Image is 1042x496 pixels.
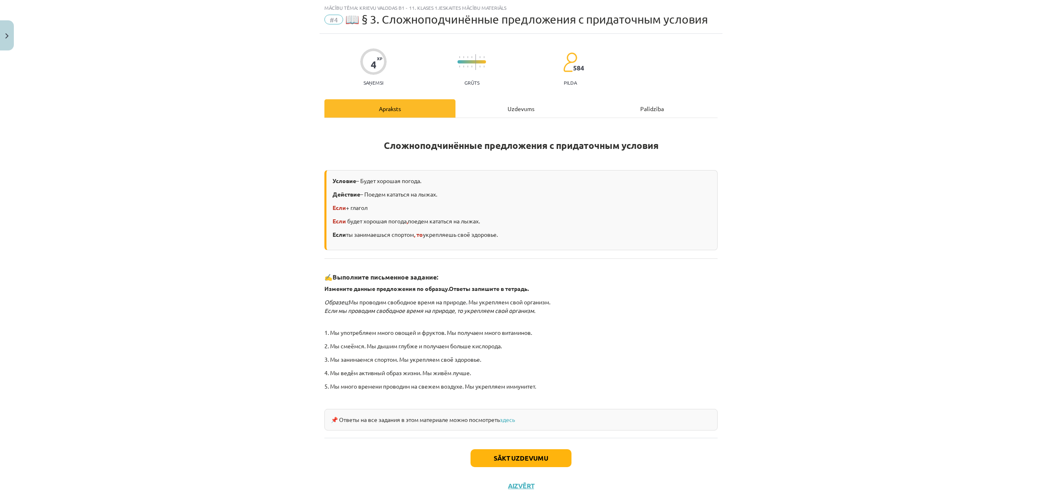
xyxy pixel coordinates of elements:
p: 1. Мы употребляем много овощей и фруктов. Мы получаем много витаминов. [324,320,718,337]
span: 📖 § 3. Сложноподчинённые предложения с придаточным условия [345,13,708,26]
img: icon-short-line-57e1e144782c952c97e751825c79c345078a6d821885a25fce030b3d8c18986b.svg [479,56,480,58]
b: Условие [333,177,356,184]
p: будет хорошая погода поедем кататься на лыжах. [333,217,711,225]
span: 584 [573,64,584,72]
img: icon-short-line-57e1e144782c952c97e751825c79c345078a6d821885a25fce030b3d8c18986b.svg [467,56,468,58]
b: Если [333,231,346,238]
img: icon-short-line-57e1e144782c952c97e751825c79c345078a6d821885a25fce030b3d8c18986b.svg [471,66,472,68]
img: icon-close-lesson-0947bae3869378f0d4975bcd49f059093ad1ed9edebbc8119c70593378902aed.svg [5,33,9,39]
b: Если [333,217,346,225]
p: 4. Мы ведём активный образ жизни. Мы живём лучше. [324,369,718,377]
span: XP [377,56,382,61]
a: здесь [500,416,515,423]
button: Aizvērt [506,482,536,490]
p: Grūts [464,80,479,85]
div: Mācību tēma: Krievu valodas b1 - 11. klases 1.ieskaites mācību materiāls [324,5,718,11]
img: students-c634bb4e5e11cddfef0936a35e636f08e4e9abd3cc4e673bd6f9a4125e45ecb1.svg [563,52,577,72]
p: ты занимаешься спортом укрепляешь своё здоровье. [333,230,711,239]
img: icon-short-line-57e1e144782c952c97e751825c79c345078a6d821885a25fce030b3d8c18986b.svg [459,56,460,58]
div: 4 [371,59,377,70]
div: Apraksts [324,99,455,118]
img: icon-short-line-57e1e144782c952c97e751825c79c345078a6d821885a25fce030b3d8c18986b.svg [459,66,460,68]
p: – Поедем кататься на лыжах. [333,190,711,199]
i: Образец: [324,298,349,306]
p: – Будет хорошая погода. [333,177,711,185]
p: 2. Мы смеёмся. Мы дышим глубже и получаем больше кислорода. [324,342,718,350]
strong: Выполните письменное задание: [333,273,438,281]
h3: ✍️ [324,267,718,282]
img: icon-short-line-57e1e144782c952c97e751825c79c345078a6d821885a25fce030b3d8c18986b.svg [471,56,472,58]
p: Saņemsi [360,80,387,85]
b: Если [333,204,346,211]
p: 3. Мы занимаемся спортом. Мы укрепляем своё здоровье. [324,355,718,364]
p: pilda [564,80,577,85]
p: 5. Мы много времени проводим на свежем воздухе. Мы укрепляем иммунитет. [324,382,718,391]
p: + глагол [333,203,711,212]
strong: Сложноподчинённые предложения с придаточным условия [384,140,659,151]
strong: Ответы запишите в тетрадь. [449,285,529,292]
div: 📌 Ответы на все задания в этом материале можно посмотреть [324,409,718,430]
img: icon-short-line-57e1e144782c952c97e751825c79c345078a6d821885a25fce030b3d8c18986b.svg [467,66,468,68]
i: Если мы проводим свободное время на природе, то укрепляем свой организм. [324,307,535,314]
div: Uzdevums [455,99,587,118]
b: Измените данные предложения по образцу. [324,285,449,292]
div: Palīdzība [587,99,718,118]
b: , [407,217,408,225]
span: #4 [324,15,343,24]
b: Действие [333,190,360,198]
b: , [414,231,415,238]
button: Sākt uzdevumu [471,449,571,467]
b: то [416,231,423,238]
img: icon-short-line-57e1e144782c952c97e751825c79c345078a6d821885a25fce030b3d8c18986b.svg [484,56,484,58]
img: icon-short-line-57e1e144782c952c97e751825c79c345078a6d821885a25fce030b3d8c18986b.svg [484,66,484,68]
img: icon-long-line-d9ea69661e0d244f92f715978eff75569469978d946b2353a9bb055b3ed8787d.svg [475,54,476,70]
img: icon-short-line-57e1e144782c952c97e751825c79c345078a6d821885a25fce030b3d8c18986b.svg [463,56,464,58]
img: icon-short-line-57e1e144782c952c97e751825c79c345078a6d821885a25fce030b3d8c18986b.svg [479,66,480,68]
p: Мы проводим свободное время на природе. Мы укрепляем свой организм. [324,298,718,315]
img: icon-short-line-57e1e144782c952c97e751825c79c345078a6d821885a25fce030b3d8c18986b.svg [463,66,464,68]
